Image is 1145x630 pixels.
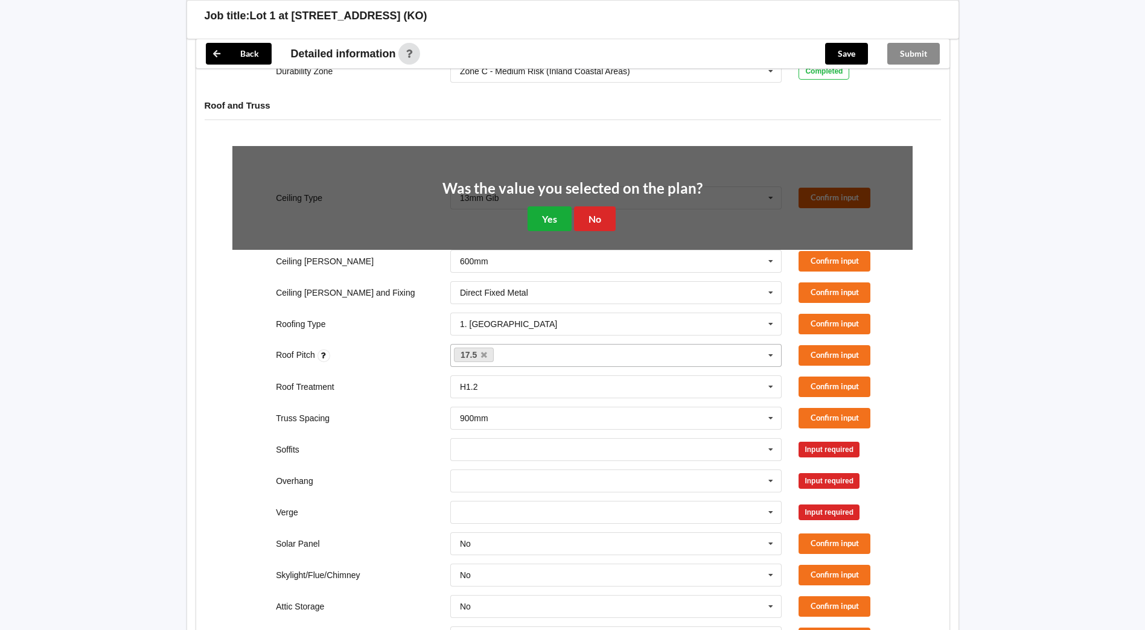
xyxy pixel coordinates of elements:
[276,382,334,392] label: Roof Treatment
[276,476,313,486] label: Overhang
[276,256,374,266] label: Ceiling [PERSON_NAME]
[250,9,427,23] h3: Lot 1 at [STREET_ADDRESS] (KO)
[205,100,941,111] h4: Roof and Truss
[460,383,478,391] div: H1.2
[276,445,299,454] label: Soffits
[799,408,870,428] button: Confirm input
[825,43,868,65] button: Save
[276,507,298,517] label: Verge
[799,473,860,489] div: Input required
[799,63,849,80] div: Completed
[799,282,870,302] button: Confirm input
[276,413,330,423] label: Truss Spacing
[276,570,360,580] label: Skylight/Flue/Chimney
[799,533,870,553] button: Confirm input
[291,48,396,59] span: Detailed information
[460,320,557,328] div: 1. [GEOGRAPHIC_DATA]
[460,539,471,548] div: No
[460,571,471,579] div: No
[454,348,494,362] a: 17.5
[574,206,616,231] button: No
[206,43,272,65] button: Back
[460,288,528,297] div: Direct Fixed Metal
[799,442,860,457] div: Input required
[460,602,471,611] div: No
[799,504,860,520] div: Input required
[460,67,630,75] div: Zone C - Medium Risk (Inland Coastal Areas)
[528,206,572,231] button: Yes
[205,9,250,23] h3: Job title:
[799,314,870,334] button: Confirm input
[276,539,319,549] label: Solar Panel
[799,377,870,396] button: Confirm input
[460,414,488,422] div: 900mm
[276,66,333,76] label: Durability Zone
[799,345,870,365] button: Confirm input
[442,179,703,198] h2: Was the value you selected on the plan?
[799,251,870,271] button: Confirm input
[799,565,870,585] button: Confirm input
[460,257,488,266] div: 600mm
[276,602,324,611] label: Attic Storage
[276,319,325,329] label: Roofing Type
[276,288,415,297] label: Ceiling [PERSON_NAME] and Fixing
[276,350,317,360] label: Roof Pitch
[799,596,870,616] button: Confirm input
